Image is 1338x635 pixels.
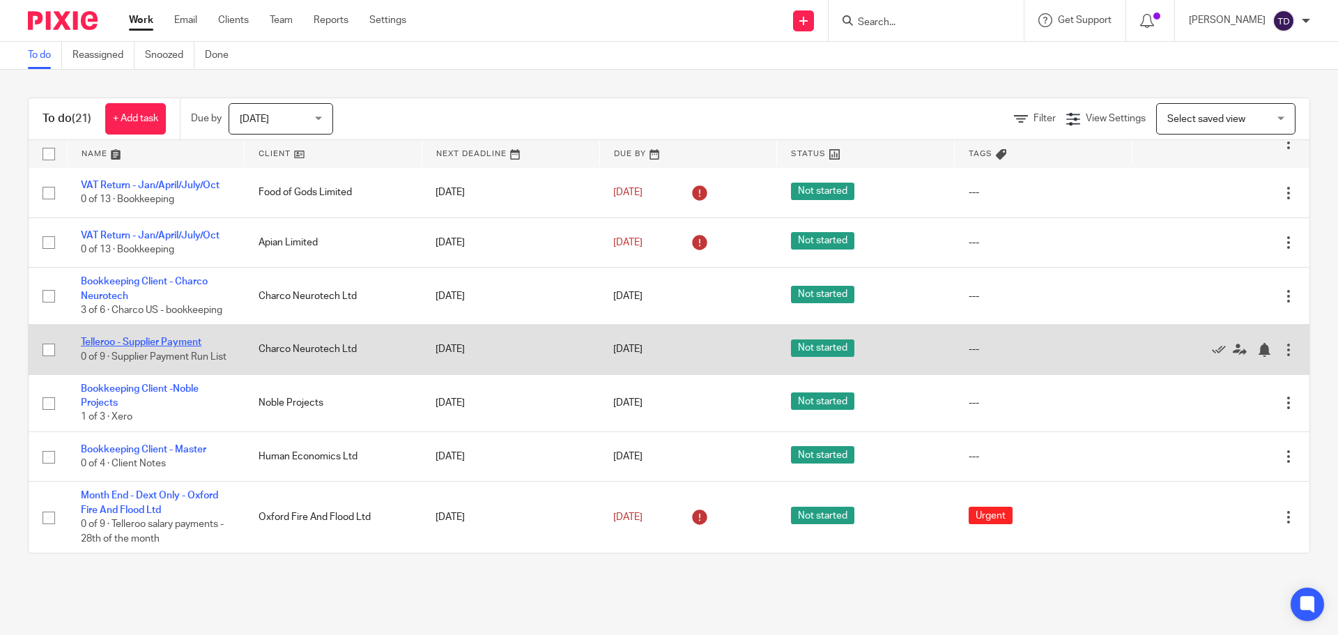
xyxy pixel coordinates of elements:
[791,446,854,464] span: Not started
[969,507,1013,524] span: Urgent
[969,185,1118,199] div: ---
[81,245,174,254] span: 0 of 13 · Bookkeeping
[81,277,208,300] a: Bookkeeping Client - Charco Neurotech
[240,114,269,124] span: [DATE]
[245,325,422,374] td: Charco Neurotech Ltd
[191,112,222,125] p: Due by
[791,286,854,303] span: Not started
[245,432,422,482] td: Human Economics Ltd
[969,450,1118,464] div: ---
[422,217,599,267] td: [DATE]
[1212,342,1233,356] a: Mark as done
[1033,114,1056,123] span: Filter
[1272,10,1295,32] img: svg%3E
[72,113,91,124] span: (21)
[245,168,422,217] td: Food of Gods Limited
[791,183,854,200] span: Not started
[1058,15,1112,25] span: Get Support
[205,42,239,69] a: Done
[369,13,406,27] a: Settings
[969,289,1118,303] div: ---
[613,345,643,355] span: [DATE]
[245,482,422,553] td: Oxford Fire And Flood Ltd
[791,232,854,250] span: Not started
[28,42,62,69] a: To do
[81,445,206,454] a: Bookkeeping Client - Master
[613,291,643,301] span: [DATE]
[422,325,599,374] td: [DATE]
[969,150,992,158] span: Tags
[791,339,854,357] span: Not started
[245,374,422,431] td: Noble Projects
[245,268,422,325] td: Charco Neurotech Ltd
[969,236,1118,250] div: ---
[81,413,132,422] span: 1 of 3 · Xero
[28,11,98,30] img: Pixie
[422,482,599,553] td: [DATE]
[969,342,1118,356] div: ---
[613,512,643,522] span: [DATE]
[613,188,643,197] span: [DATE]
[314,13,348,27] a: Reports
[81,519,224,544] span: 0 of 9 · Telleroo salary payments - 28th of the month
[245,217,422,267] td: Apian Limited
[81,384,199,408] a: Bookkeeping Client -Noble Projects
[72,42,134,69] a: Reassigned
[613,398,643,408] span: [DATE]
[81,231,220,240] a: VAT Return - Jan/April/July/Oct
[174,13,197,27] a: Email
[81,337,201,347] a: Telleroo - Supplier Payment
[1086,114,1146,123] span: View Settings
[856,17,982,29] input: Search
[969,396,1118,410] div: ---
[791,392,854,410] span: Not started
[422,432,599,482] td: [DATE]
[1167,114,1245,124] span: Select saved view
[1189,13,1266,27] p: [PERSON_NAME]
[218,13,249,27] a: Clients
[81,195,174,205] span: 0 of 13 · Bookkeeping
[43,112,91,126] h1: To do
[81,181,220,190] a: VAT Return - Jan/April/July/Oct
[791,507,854,524] span: Not started
[613,452,643,461] span: [DATE]
[422,374,599,431] td: [DATE]
[81,459,166,468] span: 0 of 4 · Client Notes
[270,13,293,27] a: Team
[613,238,643,247] span: [DATE]
[422,168,599,217] td: [DATE]
[81,352,226,362] span: 0 of 9 · Supplier Payment Run List
[145,42,194,69] a: Snoozed
[129,13,153,27] a: Work
[105,103,166,135] a: + Add task
[422,268,599,325] td: [DATE]
[81,305,222,315] span: 3 of 6 · Charco US - bookkeeping
[81,491,218,514] a: Month End - Dext Only - Oxford Fire And Flood Ltd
